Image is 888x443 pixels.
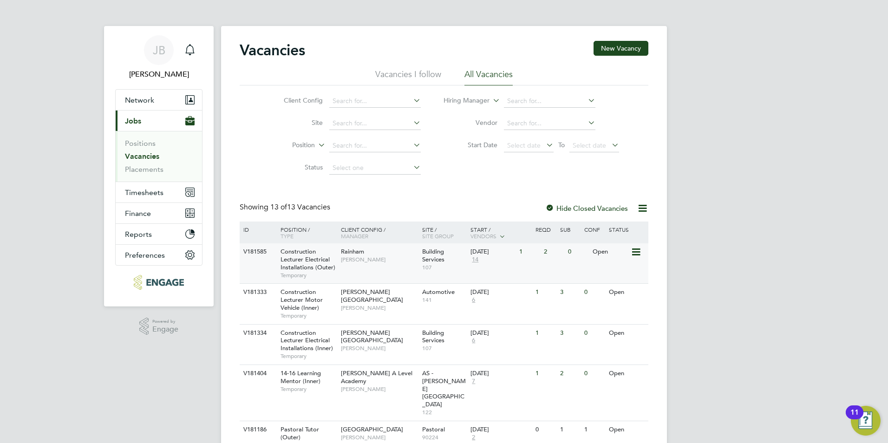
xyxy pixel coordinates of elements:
span: 13 Vacancies [270,202,330,212]
div: V181404 [241,365,274,382]
div: Jobs [116,131,202,182]
div: 0 [533,421,557,438]
span: 7 [470,378,477,385]
span: Construction Lecturer Electrical Installations (Inner) [281,329,333,352]
span: Automotive [422,288,455,296]
span: 141 [422,296,466,304]
h2: Vacancies [240,41,305,59]
input: Search for... [329,139,421,152]
div: [DATE] [470,248,515,256]
div: 3 [558,284,582,301]
input: Search for... [504,117,595,130]
div: V181585 [241,243,274,261]
div: Open [607,365,647,382]
label: Client Config [269,96,323,104]
span: Temporary [281,272,336,279]
div: Site / [420,221,469,244]
span: 90224 [422,434,466,441]
span: [PERSON_NAME][GEOGRAPHIC_DATA] [341,288,403,304]
a: Vacancies [125,152,159,161]
div: Showing [240,202,332,212]
span: [PERSON_NAME] [341,304,418,312]
div: V181333 [241,284,274,301]
span: Jobs [125,117,141,125]
span: 14-16 Learning Mentor (Inner) [281,369,321,385]
div: 1 [582,421,606,438]
span: [PERSON_NAME] [341,385,418,393]
span: Construction Lecturer Electrical Installations (Outer) [281,248,335,271]
label: Hiring Manager [436,96,490,105]
span: 107 [422,345,466,352]
div: [DATE] [470,370,531,378]
span: [PERSON_NAME][GEOGRAPHIC_DATA] [341,329,403,345]
label: Position [261,141,315,150]
nav: Main navigation [104,26,214,306]
div: Open [590,243,631,261]
div: V181334 [241,325,274,342]
a: Go to home page [115,275,202,290]
span: Preferences [125,251,165,260]
label: Hide Closed Vacancies [545,204,628,213]
div: 0 [582,284,606,301]
button: Finance [116,203,202,223]
img: huntereducation-logo-retina.png [134,275,183,290]
span: Engage [152,326,178,333]
span: Temporary [281,385,336,393]
span: [PERSON_NAME] [341,256,418,263]
span: Site Group [422,232,454,240]
div: Open [607,421,647,438]
span: Type [281,232,294,240]
span: Timesheets [125,188,163,197]
span: 6 [470,337,477,345]
input: Search for... [329,95,421,108]
div: Position / [274,221,339,244]
div: ID [241,221,274,237]
span: Building Services [422,248,444,263]
label: Vendor [444,118,497,127]
li: All Vacancies [464,69,513,85]
div: 11 [850,412,859,424]
div: 2 [542,243,566,261]
div: Reqd [533,221,557,237]
span: Select date [507,141,541,150]
span: To [555,139,568,151]
a: Positions [125,139,156,148]
div: 1 [533,325,557,342]
span: [PERSON_NAME] [341,434,418,441]
button: Preferences [116,245,202,265]
span: Building Services [422,329,444,345]
span: [PERSON_NAME] [341,345,418,352]
input: Search for... [329,117,421,130]
span: [GEOGRAPHIC_DATA] [341,425,403,433]
button: Open Resource Center, 11 new notifications [851,406,881,436]
a: JB[PERSON_NAME] [115,35,202,80]
div: [DATE] [470,288,531,296]
span: Powered by [152,318,178,326]
button: New Vacancy [594,41,648,56]
span: Finance [125,209,151,218]
div: [DATE] [470,426,531,434]
span: Pastoral [422,425,445,433]
span: Temporary [281,352,336,360]
div: 2 [558,365,582,382]
div: Status [607,221,647,237]
div: 0 [566,243,590,261]
li: Vacancies I follow [375,69,441,85]
span: Construction Lecturer Motor Vehicle (Inner) [281,288,323,312]
label: Start Date [444,141,497,149]
span: JB [153,44,165,56]
span: 14 [470,256,480,264]
span: Pastoral Tutor (Outer) [281,425,319,441]
div: V181186 [241,421,274,438]
span: [PERSON_NAME] A Level Academy [341,369,412,385]
span: Reports [125,230,152,239]
input: Search for... [504,95,595,108]
div: Open [607,325,647,342]
div: 1 [533,284,557,301]
div: [DATE] [470,329,531,337]
div: Open [607,284,647,301]
div: 1 [558,421,582,438]
button: Reports [116,224,202,244]
button: Jobs [116,111,202,131]
div: Sub [558,221,582,237]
